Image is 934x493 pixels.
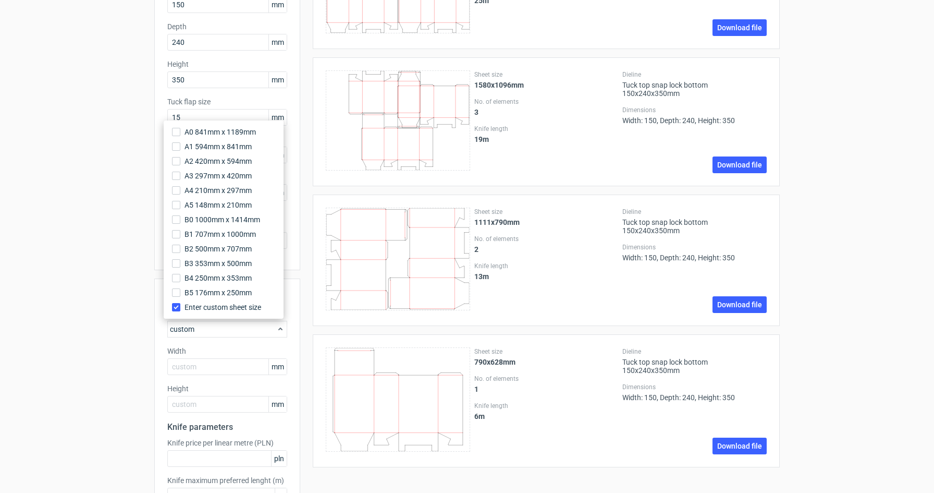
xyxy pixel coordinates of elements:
[271,451,287,466] span: pln
[622,208,767,235] div: Tuck top snap lock bottom 150x240x350mm
[167,59,287,69] label: Height
[474,375,619,383] label: No. of elements
[167,346,287,356] label: Width
[474,125,619,133] label: Knife length
[167,421,287,434] h2: Knife parameters
[622,347,767,375] div: Tuck top snap lock bottom 150x240x350mm
[622,383,767,402] div: Width: 150, Depth: 240, Height: 350
[622,106,767,125] div: Width: 150, Depth: 240, Height: 350
[268,110,287,125] span: mm
[712,438,767,454] a: Download file
[622,243,767,251] label: Dimensions
[185,171,252,181] span: A3 297mm x 420mm
[712,19,767,36] a: Download file
[474,135,489,143] strong: 19 m
[185,200,252,210] span: A5 148mm x 210mm
[167,321,287,338] div: custom
[185,185,252,196] span: A4 210mm x 297mm
[474,218,520,226] strong: 1111x790mm
[474,108,478,116] strong: 3
[712,296,767,313] a: Download file
[474,81,524,89] strong: 1580x1096mm
[474,235,619,243] label: No. of elements
[185,214,260,225] span: B0 1000mm x 1414mm
[622,106,767,114] label: Dimensions
[474,70,619,79] label: Sheet size
[185,127,256,137] span: A0 841mm x 1189mm
[474,358,515,366] strong: 790x628mm
[474,208,619,216] label: Sheet size
[167,97,287,107] label: Tuck flap size
[185,273,252,283] span: B4 250mm x 353mm
[167,475,287,486] label: Knife maximum preferred lenght (m)
[474,262,619,270] label: Knife length
[167,383,287,394] label: Height
[185,287,252,298] span: B5 176mm x 250mm
[167,21,287,32] label: Depth
[185,156,252,166] span: A2 420mm x 594mm
[167,396,287,413] input: custom
[185,229,256,239] span: B1 707mm x 1000mm
[167,438,287,448] label: Knife price per linear metre (PLN)
[268,396,287,412] span: mm
[474,385,478,393] strong: 1
[712,157,767,173] a: Download file
[185,244,252,254] span: B2 500mm x 707mm
[474,402,619,410] label: Knife length
[185,258,252,269] span: B3 353mm x 500mm
[622,243,767,262] div: Width: 150, Depth: 240, Height: 350
[622,70,767,98] div: Tuck top snap lock bottom 150x240x350mm
[167,358,287,375] input: custom
[268,359,287,375] span: mm
[474,245,478,254] strong: 2
[268,72,287,88] span: mm
[185,141,252,152] span: A1 594mm x 841mm
[622,383,767,391] label: Dimensions
[622,347,767,356] label: Dieline
[474,412,485,420] strong: 6 m
[185,302,261,312] span: Enter custom sheet size
[474,272,489,281] strong: 13 m
[268,34,287,50] span: mm
[622,70,767,79] label: Dieline
[474,347,619,356] label: Sheet size
[474,98,619,106] label: No. of elements
[622,208,767,216] label: Dieline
